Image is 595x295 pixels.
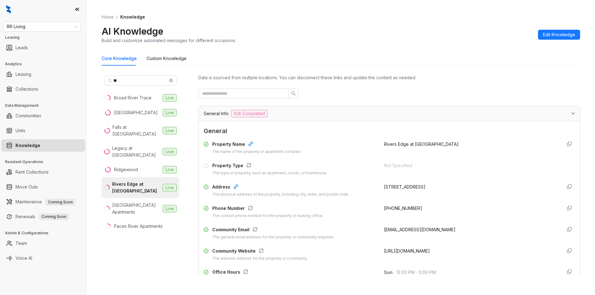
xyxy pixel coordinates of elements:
div: General Info6/8 Completed [199,106,580,121]
div: Falls at [GEOGRAPHIC_DATA] [112,124,160,137]
a: RenewalsComing Soon [15,210,69,223]
span: Live [163,205,177,212]
a: Rent Collections [15,166,49,178]
span: [PHONE_NUMBER] [384,206,422,211]
span: close-circle [169,79,173,82]
div: The contact phone number for the property or leasing office. [212,213,324,219]
a: Knowledge [15,139,40,152]
h3: Admin & Configurations [5,230,86,236]
li: Leads [1,41,85,54]
span: Sun [384,269,396,276]
div: The physical address of the property, including city, state, and postal code. [212,192,349,197]
a: Collections [15,83,38,95]
span: Edit Knowledge [543,31,575,38]
span: General Info [204,110,229,117]
span: Coming Soon [46,199,75,206]
div: Rivers Edge at [GEOGRAPHIC_DATA] [112,181,160,194]
div: Community Email [212,226,334,234]
a: Team [15,237,27,249]
div: Data is sourced from multiple locations. You can disconnect these links and update the content as... [198,74,580,81]
span: Live [163,184,177,191]
h3: Leasing [5,35,86,40]
span: Rivers Edge at [GEOGRAPHIC_DATA] [384,141,459,147]
div: Property Type [212,162,327,170]
div: Not Specified [384,162,557,169]
li: Voice AI [1,252,85,264]
div: Build and customize automated messages for different occasions. [102,37,236,44]
a: Move Outs [15,181,38,193]
div: The name of the property or apartment complex. [212,149,302,155]
button: Edit Knowledge [538,30,580,40]
a: Leasing [15,68,31,80]
span: 12:00 PM - 5:00 PM [396,269,557,276]
span: Coming Soon [39,213,69,220]
span: General [204,126,575,136]
span: [URL][DOMAIN_NAME] [384,248,430,254]
div: Ridgewood [114,166,138,173]
li: Maintenance [1,196,85,208]
li: Knowledge [1,139,85,152]
li: / [116,14,118,20]
li: Collections [1,83,85,95]
li: Team [1,237,85,249]
div: [GEOGRAPHIC_DATA] Apartments [112,202,160,215]
div: Core Knowledge [102,55,137,62]
span: Live [163,94,177,102]
span: Live [163,127,177,134]
div: The website address for the property or community. [212,256,308,262]
li: Rent Collections [1,166,85,178]
span: Live [163,148,177,155]
div: Paces River Apartments [114,223,163,230]
h3: Resident Operations [5,159,86,165]
span: search [291,91,296,96]
li: Communities [1,110,85,122]
div: The general email address for the property or community inquiries. [212,234,334,240]
div: Custom Knowledge [147,55,187,62]
h3: Analytics [5,61,86,67]
img: logo [6,5,11,14]
li: Move Outs [1,181,85,193]
a: Communities [15,110,41,122]
span: search [108,78,112,83]
h2: AI Knowledge [102,25,163,37]
div: Office Hours [212,269,338,277]
div: Property Name [212,141,302,149]
a: Voice AI [15,252,32,264]
div: [GEOGRAPHIC_DATA] [114,109,158,116]
div: Broad River Trace [114,94,152,101]
span: RR Living [7,22,77,31]
div: Address [212,184,349,192]
li: Leasing [1,68,85,80]
h3: Data Management [5,103,86,108]
li: Renewals [1,210,85,223]
span: Live [163,109,177,116]
div: Phone Number [212,205,324,213]
a: Leads [15,41,28,54]
a: Home [100,14,115,20]
span: 6/8 Completed [231,110,268,117]
span: Live [163,166,177,173]
div: [STREET_ADDRESS] [384,184,557,190]
span: Knowledge [120,14,145,20]
div: Community Website [212,248,308,256]
a: Units [15,124,25,137]
div: The type of property, such as apartment, condo, or townhouse. [212,170,327,176]
li: Units [1,124,85,137]
span: expanded [571,111,575,115]
div: Legacy at [GEOGRAPHIC_DATA] [112,145,160,158]
span: [EMAIL_ADDRESS][DOMAIN_NAME] [384,227,456,232]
